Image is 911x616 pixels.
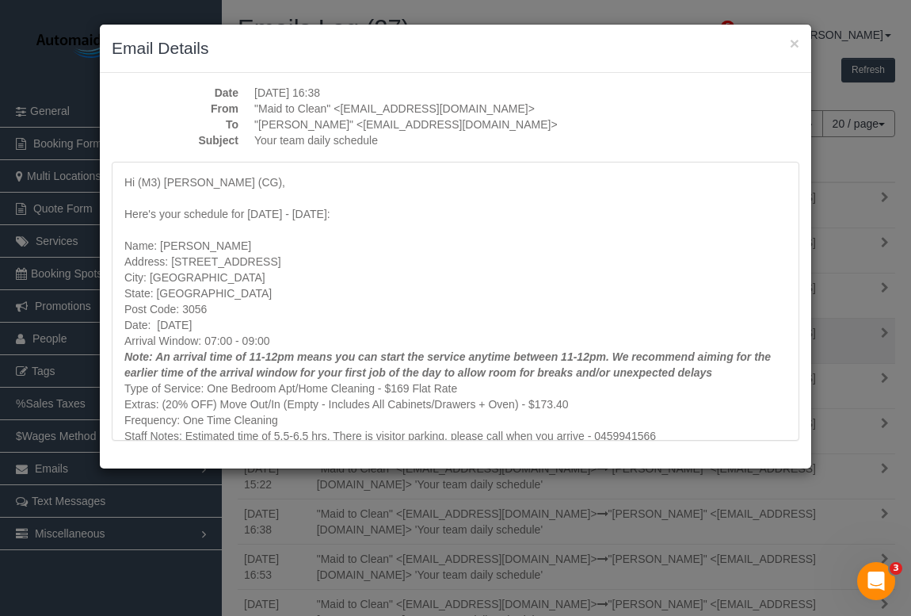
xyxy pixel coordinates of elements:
iframe: Intercom live chat [857,562,895,600]
dt: From [112,101,238,117]
dt: Date [112,85,238,101]
dd: [DATE] 16:38 [254,85,799,101]
sui-modal: Email Details [100,25,811,469]
dd: "Maid to Clean" <[EMAIL_ADDRESS][DOMAIN_NAME]> [254,101,799,117]
dd: "[PERSON_NAME]" <[EMAIL_ADDRESS][DOMAIN_NAME]> [254,117,799,132]
span: 3 [890,562,902,575]
strong: Note: An arrival time of 11-12pm means you can start the service anytime between 11-12pm. We reco... [124,350,771,379]
dt: To [112,117,238,132]
h3: Email Details [112,36,799,60]
dd: Your team daily schedule [254,132,799,148]
button: × [790,35,799,52]
dt: Subject [112,132,238,148]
